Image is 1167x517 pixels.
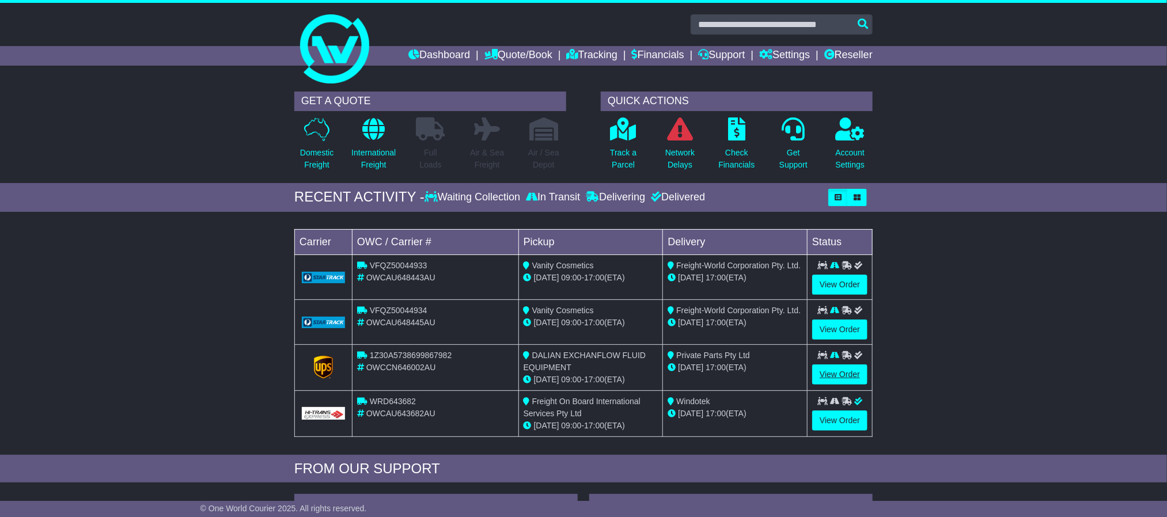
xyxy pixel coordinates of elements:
[294,92,566,111] div: GET A QUOTE
[416,147,445,171] p: Full Loads
[584,375,604,384] span: 17:00
[408,46,470,66] a: Dashboard
[759,46,810,66] a: Settings
[678,409,703,418] span: [DATE]
[534,375,559,384] span: [DATE]
[678,318,703,327] span: [DATE]
[584,318,604,327] span: 17:00
[676,397,710,406] span: Windotek
[370,306,427,315] span: VFQZ50044934
[668,272,802,284] div: (ETA)
[665,117,695,177] a: NetworkDelays
[484,46,552,66] a: Quote/Book
[370,351,452,360] span: 1Z30A5738699867982
[668,317,802,329] div: (ETA)
[663,229,808,254] td: Delivery
[698,46,745,66] a: Support
[676,306,801,315] span: Freight-World Corporation Pty. Ltd.
[518,229,663,254] td: Pickup
[366,318,435,327] span: OWCAU648445AU
[532,306,594,315] span: Vanity Cosmetics
[706,318,726,327] span: 17:00
[562,318,582,327] span: 09:00
[632,46,684,66] a: Financials
[584,421,604,430] span: 17:00
[812,275,867,295] a: View Order
[523,191,583,204] div: In Transit
[583,191,648,204] div: Delivering
[567,46,617,66] a: Tracking
[808,229,873,254] td: Status
[370,397,416,406] span: WRD643682
[524,374,658,386] div: - (ETA)
[524,397,641,418] span: Freight On Board International Services Pty Ltd
[609,117,637,177] a: Track aParcel
[706,409,726,418] span: 17:00
[836,147,865,171] p: Account Settings
[300,117,334,177] a: DomesticFreight
[562,273,582,282] span: 09:00
[353,229,519,254] td: OWC / Carrier #
[366,363,436,372] span: OWCCN646002AU
[648,191,705,204] div: Delivered
[425,191,523,204] div: Waiting Collection
[366,273,435,282] span: OWCAU648443AU
[601,92,873,111] div: QUICK ACTIONS
[562,421,582,430] span: 09:00
[706,363,726,372] span: 17:00
[366,409,435,418] span: OWCAU643682AU
[200,504,367,513] span: © One World Courier 2025. All rights reserved.
[719,147,755,171] p: Check Financials
[294,461,873,477] div: FROM OUR SUPPORT
[314,356,334,379] img: GetCarrierServiceLogo
[706,273,726,282] span: 17:00
[534,421,559,430] span: [DATE]
[812,364,867,385] a: View Order
[676,351,750,360] span: Private Parts Pty Ltd
[665,147,695,171] p: Network Delays
[668,362,802,374] div: (ETA)
[779,117,808,177] a: GetSupport
[835,117,866,177] a: AccountSettings
[294,189,425,206] div: RECENT ACTIVITY -
[470,147,504,171] p: Air & Sea Freight
[351,147,396,171] p: International Freight
[812,320,867,340] a: View Order
[302,317,345,328] img: GetCarrierServiceLogo
[678,363,703,372] span: [DATE]
[678,273,703,282] span: [DATE]
[534,318,559,327] span: [DATE]
[584,273,604,282] span: 17:00
[302,407,345,420] img: GetCarrierServiceLogo
[528,147,559,171] p: Air / Sea Depot
[302,272,345,283] img: GetCarrierServiceLogo
[668,408,802,420] div: (ETA)
[524,272,658,284] div: - (ETA)
[676,261,801,270] span: Freight-World Corporation Pty. Ltd.
[718,117,756,177] a: CheckFinancials
[295,229,353,254] td: Carrier
[562,375,582,384] span: 09:00
[300,147,334,171] p: Domestic Freight
[524,351,646,372] span: DALIAN EXCHANFLOW FLUID EQUIPMENT
[534,273,559,282] span: [DATE]
[824,46,873,66] a: Reseller
[812,410,867,431] a: View Order
[610,147,636,171] p: Track a Parcel
[524,420,658,432] div: - (ETA)
[532,261,594,270] span: Vanity Cosmetics
[370,261,427,270] span: VFQZ50044933
[351,117,396,177] a: InternationalFreight
[524,317,658,329] div: - (ETA)
[779,147,808,171] p: Get Support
